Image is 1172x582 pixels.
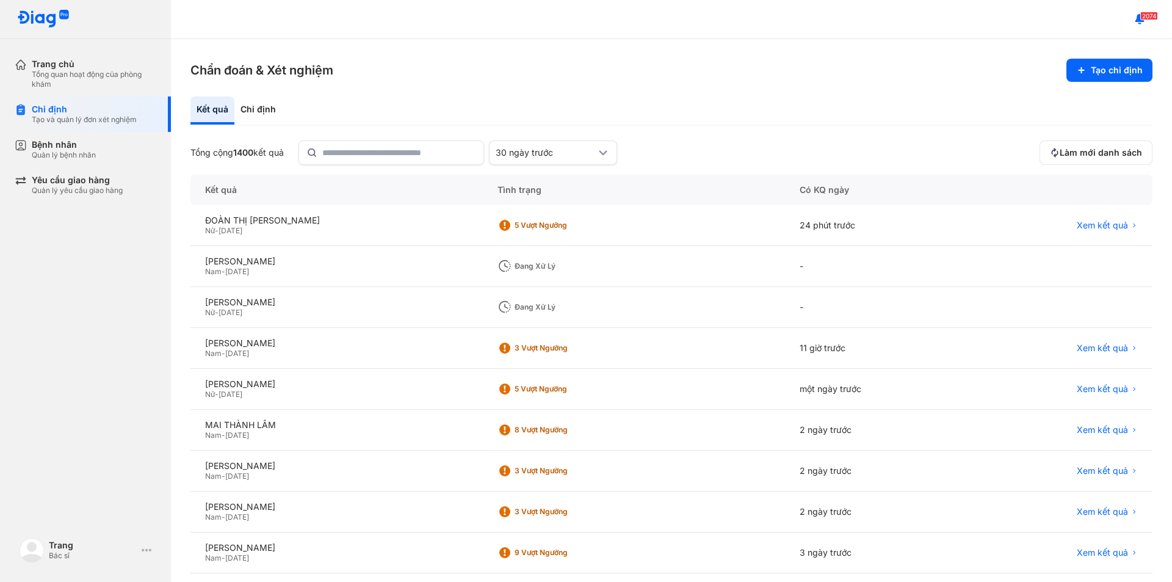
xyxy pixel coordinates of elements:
div: [PERSON_NAME] [205,256,468,267]
span: Nam [205,471,222,481]
span: - [222,471,225,481]
span: - [222,267,225,276]
span: Nam [205,267,222,276]
div: Đang xử lý [515,302,612,312]
div: 3 Vượt ngưỡng [515,343,612,353]
div: [PERSON_NAME] [205,542,468,553]
div: Trang chủ [32,59,156,70]
span: Xem kết quả [1077,424,1128,435]
span: Nam [205,553,222,562]
div: Đang xử lý [515,261,612,271]
div: 2 ngày trước [785,410,969,451]
span: Xem kết quả [1077,343,1128,354]
h3: Chẩn đoán & Xét nghiệm [190,62,333,79]
div: 9 Vượt ngưỡng [515,548,612,558]
div: Kết quả [190,175,483,205]
div: Trang [49,540,137,551]
span: Nam [205,512,222,522]
div: 11 giờ trước [785,328,969,369]
button: Tạo chỉ định [1066,59,1152,82]
span: Nữ [205,308,215,317]
div: 30 ngày trước [496,147,596,158]
div: Bác sĩ [49,551,137,561]
div: 5 Vượt ngưỡng [515,384,612,394]
span: 2074 [1140,12,1158,20]
span: - [222,349,225,358]
div: Có KQ ngày [785,175,969,205]
span: 1400 [233,147,253,158]
span: Nữ [205,226,215,235]
span: - [215,226,219,235]
div: - [785,246,969,287]
span: - [222,431,225,440]
span: Làm mới danh sách [1060,147,1142,158]
div: ĐOÀN THỊ [PERSON_NAME] [205,215,468,226]
div: 8 Vượt ngưỡng [515,425,612,435]
div: 2 ngày trước [785,451,969,492]
button: Làm mới danh sách [1040,140,1152,165]
span: [DATE] [219,308,242,317]
span: [DATE] [225,431,249,440]
img: logo [17,10,70,29]
div: Bệnh nhân [32,139,96,150]
div: 24 phút trước [785,205,969,246]
div: Tạo và quản lý đơn xét nghiệm [32,115,137,125]
span: [DATE] [225,553,249,562]
span: - [222,512,225,522]
div: 3 ngày trước [785,533,969,573]
span: Xem kết quả [1077,465,1128,476]
div: 3 Vượt ngưỡng [515,466,612,476]
div: [PERSON_NAME] [205,460,468,471]
span: - [222,553,225,562]
div: Tổng cộng kết quả [190,147,284,158]
div: Chỉ định [234,96,282,125]
div: Tình trạng [483,175,785,205]
span: Xem kết quả [1077,506,1128,517]
div: MAI THÀNH LÂM [205,420,468,431]
span: [DATE] [225,349,249,358]
div: 3 Vượt ngưỡng [515,507,612,517]
span: [DATE] [225,471,249,481]
span: - [215,390,219,399]
span: [DATE] [225,512,249,522]
div: Quản lý bệnh nhân [32,150,96,160]
div: 2 ngày trước [785,492,969,533]
span: Xem kết quả [1077,220,1128,231]
div: Quản lý yêu cầu giao hàng [32,186,123,195]
span: - [215,308,219,317]
span: [DATE] [219,226,242,235]
span: Nữ [205,390,215,399]
div: Chỉ định [32,104,137,115]
div: [PERSON_NAME] [205,379,468,390]
span: [DATE] [225,267,249,276]
span: Xem kết quả [1077,547,1128,558]
span: Nam [205,431,222,440]
div: 5 Vượt ngưỡng [515,220,612,230]
span: Nam [205,349,222,358]
span: Xem kết quả [1077,384,1128,395]
div: một ngày trước [785,369,969,410]
img: logo [20,538,44,562]
div: Yêu cầu giao hàng [32,175,123,186]
span: [DATE] [219,390,242,399]
div: [PERSON_NAME] [205,297,468,308]
div: [PERSON_NAME] [205,501,468,512]
div: Tổng quan hoạt động của phòng khám [32,70,156,89]
div: [PERSON_NAME] [205,338,468,349]
div: - [785,287,969,328]
div: Kết quả [190,96,234,125]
